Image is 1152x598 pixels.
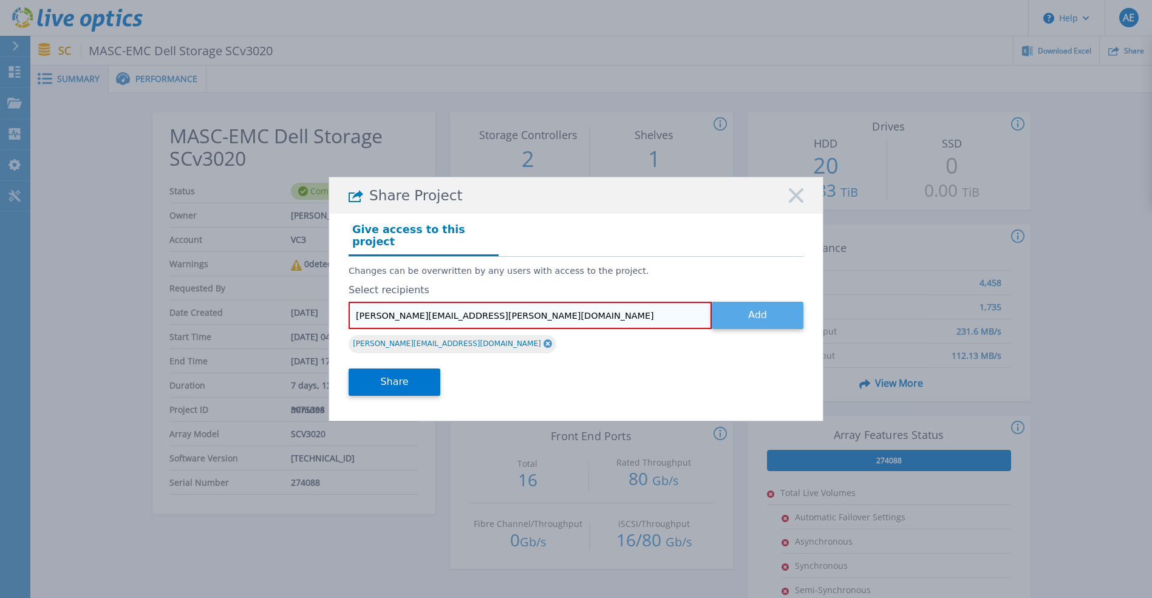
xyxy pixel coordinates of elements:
[349,220,499,256] h4: Give access to this project
[349,369,440,396] button: Share
[349,285,803,296] label: Select recipients
[349,302,712,329] input: Enter email address
[349,266,803,276] p: Changes can be overwritten by any users with access to the project.
[712,302,803,329] button: Add
[349,335,556,353] div: [PERSON_NAME][EMAIL_ADDRESS][DOMAIN_NAME]
[369,188,463,204] span: Share Project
